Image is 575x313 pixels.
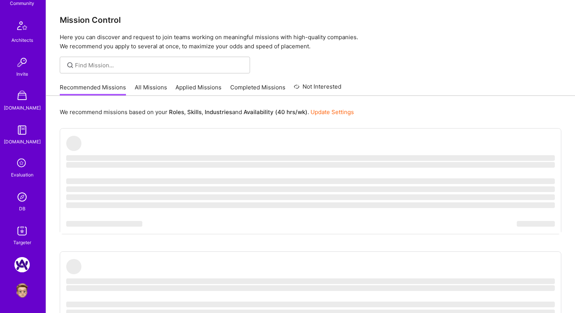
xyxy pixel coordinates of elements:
[66,61,75,70] i: icon SearchGrey
[11,36,33,44] div: Architects
[60,108,354,116] p: We recommend missions based on your , , and .
[13,283,32,298] a: User Avatar
[16,70,28,78] div: Invite
[60,15,561,25] h3: Mission Control
[244,108,307,116] b: Availability (40 hrs/wk)
[60,83,126,96] a: Recommended Missions
[11,171,33,179] div: Evaluation
[14,189,30,205] img: Admin Search
[230,83,285,96] a: Completed Missions
[135,83,167,96] a: All Missions
[14,257,30,272] img: A.Team: Google Calendar Integration Testing
[14,223,30,238] img: Skill Targeter
[13,18,31,36] img: Architects
[60,33,561,51] p: Here you can discover and request to join teams working on meaningful missions with high-quality ...
[19,205,25,213] div: DB
[294,82,341,96] a: Not Interested
[175,83,221,96] a: Applied Missions
[4,138,41,146] div: [DOMAIN_NAME]
[14,55,30,70] img: Invite
[4,104,41,112] div: [DOMAIN_NAME]
[14,122,30,138] img: guide book
[15,156,29,171] i: icon SelectionTeam
[14,89,30,104] img: A Store
[75,61,244,69] input: Find Mission...
[14,283,30,298] img: User Avatar
[187,108,202,116] b: Skills
[205,108,232,116] b: Industries
[311,108,354,116] a: Update Settings
[13,238,31,246] div: Targeter
[169,108,184,116] b: Roles
[13,257,32,272] a: A.Team: Google Calendar Integration Testing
